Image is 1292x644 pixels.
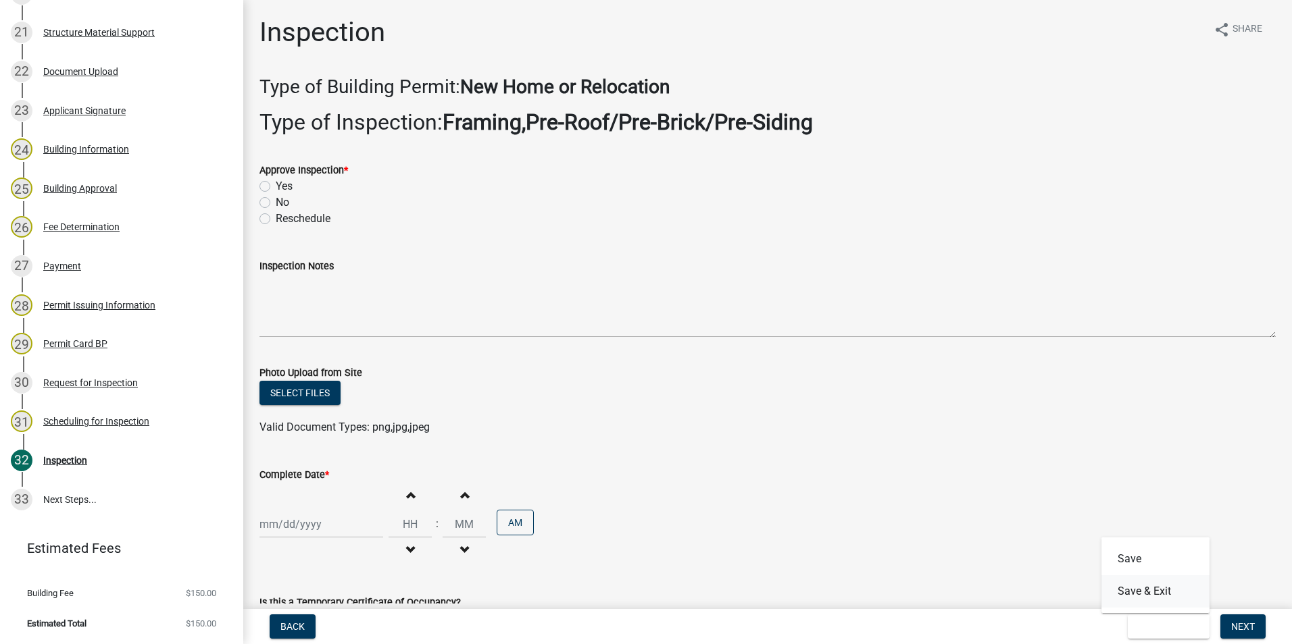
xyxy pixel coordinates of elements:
label: Inspection Notes [259,262,334,271]
button: AM [497,510,534,535]
button: Select files [259,381,341,405]
div: 25 [11,178,32,199]
button: Save & Exit [1101,575,1210,608]
div: Payment [43,261,81,271]
span: Back [280,621,305,632]
label: Approve Inspection [259,166,348,176]
span: Estimated Total [27,619,86,628]
span: Save & Exit [1139,621,1191,632]
div: 27 [11,255,32,277]
a: Estimated Fees [11,535,222,562]
div: 32 [11,450,32,471]
input: mm/dd/yyyy [259,510,383,538]
div: Scheduling for Inspection [43,417,149,426]
div: Permit Card BP [43,339,107,348]
label: Is this a Temporary Certificate of Occupancy? [259,598,461,608]
h1: Inspection [259,16,385,49]
div: Document Upload [43,67,118,76]
h2: Type of Inspection: [259,109,1276,135]
label: Photo Upload from Site [259,369,362,378]
div: 33 [11,489,32,510]
div: Fee Determination [43,222,120,232]
div: Save & Exit [1101,537,1210,613]
button: shareShare [1203,16,1273,43]
span: $150.00 [186,619,216,628]
div: Request for Inspection [43,378,138,387]
div: 22 [11,61,32,82]
label: Reschedule [276,211,330,227]
button: Back [270,614,316,639]
input: Hours [389,510,432,538]
span: Next [1231,621,1255,632]
div: Inspection [43,456,87,465]
i: share [1214,22,1230,38]
h3: Type of Building Permit: [259,76,1276,99]
div: Permit Issuing Information [43,300,155,310]
div: 28 [11,294,32,316]
strong: New Home or Relocation [460,76,670,98]
strong: Framing,Pre-Roof/Pre-Brick/Pre-Siding [443,109,813,135]
div: Building Approval [43,184,117,193]
div: 31 [11,410,32,432]
label: Complete Date [259,471,329,480]
button: Save [1101,543,1210,575]
span: Valid Document Types: png,jpg,jpeg [259,421,430,433]
span: Share [1233,22,1262,38]
div: 21 [11,22,32,43]
span: $150.00 [186,589,216,597]
label: Yes [276,178,293,194]
div: 26 [11,216,32,238]
label: No [276,194,289,211]
div: 24 [11,138,32,160]
button: Next [1220,614,1266,639]
div: 23 [11,100,32,122]
input: Minutes [443,510,486,538]
div: Applicant Signature [43,106,126,115]
div: Building Information [43,144,129,154]
div: Structure Material Support [43,28,155,37]
div: 29 [11,333,32,354]
span: Building Fee [27,589,74,597]
button: Save & Exit [1128,614,1210,639]
div: : [432,516,443,532]
div: 30 [11,372,32,394]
